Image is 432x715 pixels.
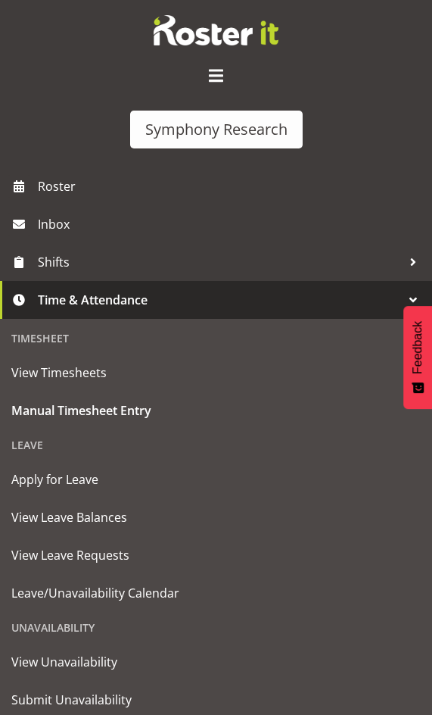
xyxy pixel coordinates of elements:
[154,15,278,45] img: Rosterit website logo
[4,536,428,574] a: View Leave Requests
[4,429,428,461] div: Leave
[11,582,421,604] span: Leave/Unavailability Calendar
[11,399,421,422] span: Manual Timesheet Entry
[145,118,287,141] div: Symphony Research
[411,321,424,374] span: Feedback
[11,468,421,491] span: Apply for Leave
[11,361,421,384] span: View Timesheets
[11,651,421,673] span: View Unavailability
[38,251,402,273] span: Shifts
[403,306,432,409] button: Feedback - Show survey
[4,498,428,536] a: View Leave Balances
[4,461,428,498] a: Apply for Leave
[11,544,421,567] span: View Leave Requests
[11,688,421,711] span: Submit Unavailability
[4,643,428,681] a: View Unavailability
[4,323,428,354] div: Timesheet
[4,612,428,643] div: Unavailability
[4,574,428,612] a: Leave/Unavailability Calendar
[4,354,428,392] a: View Timesheets
[4,392,428,429] a: Manual Timesheet Entry
[38,289,402,311] span: Time & Attendance
[38,175,424,198] span: Roster
[11,506,421,529] span: View Leave Balances
[38,213,424,236] span: Inbox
